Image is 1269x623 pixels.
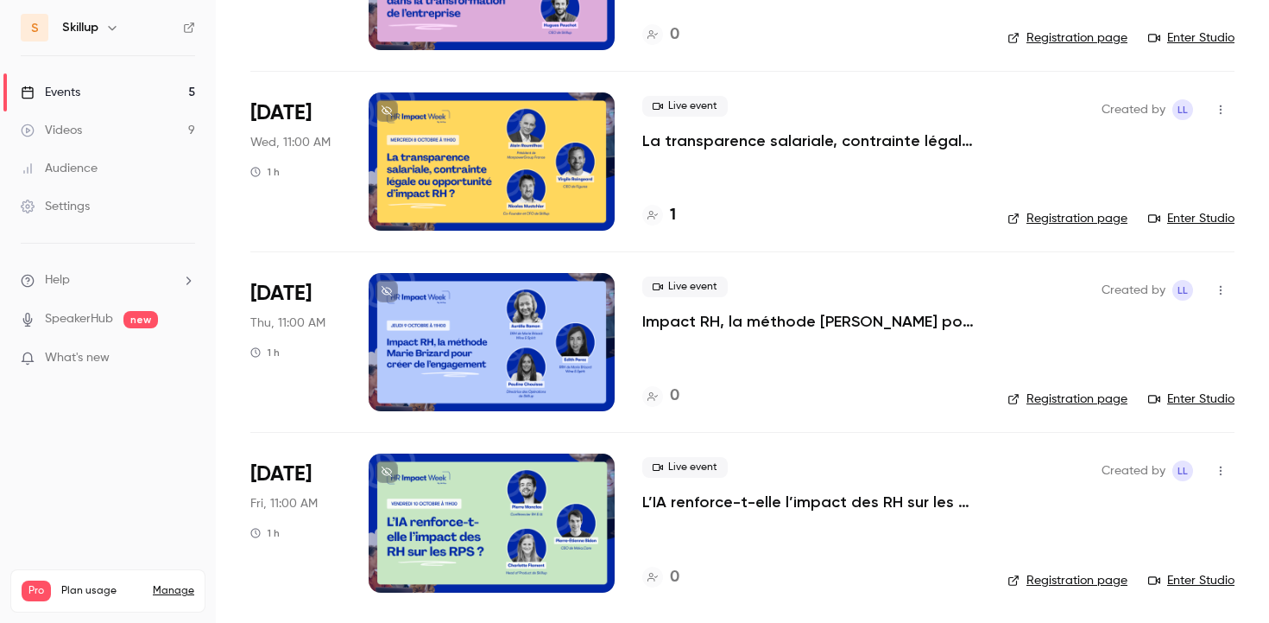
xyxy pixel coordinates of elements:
[642,566,679,589] a: 0
[1148,572,1234,589] a: Enter Studio
[21,198,90,215] div: Settings
[62,19,98,36] h6: Skillup
[250,454,341,592] div: Oct 10 Fri, 11:00 AM (Europe/Paris)
[642,457,728,478] span: Live event
[642,311,980,332] a: Impact RH, la méthode [PERSON_NAME] pour créer de l’engagement
[250,280,312,308] span: [DATE]
[153,584,194,598] a: Manage
[250,315,325,332] span: Thu, 11:00 AM
[1102,280,1165,301] span: Created by
[174,351,195,366] iframe: Noticeable Trigger
[22,581,51,601] span: Pro
[250,134,331,151] span: Wed, 11:00 AM
[642,385,679,408] a: 0
[1177,99,1188,120] span: LL
[670,566,679,589] h4: 0
[250,495,318,512] span: Fri, 11:00 AM
[1007,29,1127,47] a: Registration page
[250,165,280,179] div: 1 h
[21,160,98,177] div: Audience
[1148,29,1234,47] a: Enter Studio
[45,310,113,328] a: SpeakerHub
[21,122,82,139] div: Videos
[1102,99,1165,120] span: Created by
[1148,210,1234,227] a: Enter Studio
[1177,461,1188,481] span: LL
[31,19,39,37] span: S
[250,461,312,488] span: [DATE]
[670,385,679,408] h4: 0
[670,204,676,227] h4: 1
[250,273,341,411] div: Oct 9 Thu, 11:00 AM (Europe/Paris)
[642,23,679,47] a: 0
[250,92,341,231] div: Oct 8 Wed, 11:00 AM (Europe/Paris)
[45,271,70,289] span: Help
[1172,461,1193,481] span: Louise Le Guillou
[250,346,280,359] div: 1 h
[250,526,280,540] div: 1 h
[1102,461,1165,481] span: Created by
[45,349,110,367] span: What's new
[670,23,679,47] h4: 0
[250,99,312,127] span: [DATE]
[123,311,158,328] span: new
[1177,280,1188,301] span: LL
[642,96,728,117] span: Live event
[1172,280,1193,301] span: Louise Le Guillou
[642,492,980,512] a: L’IA renforce-t-elle l’impact des RH sur les RPS ?
[21,271,195,289] li: help-dropdown-opener
[642,204,676,227] a: 1
[1007,572,1127,589] a: Registration page
[642,130,980,151] a: La transparence salariale, contrainte légale ou opportunité d’impact RH ?
[1172,99,1193,120] span: Louise Le Guillou
[1007,391,1127,408] a: Registration page
[1007,210,1127,227] a: Registration page
[61,584,142,598] span: Plan usage
[1148,391,1234,408] a: Enter Studio
[21,84,80,101] div: Events
[642,277,728,297] span: Live event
